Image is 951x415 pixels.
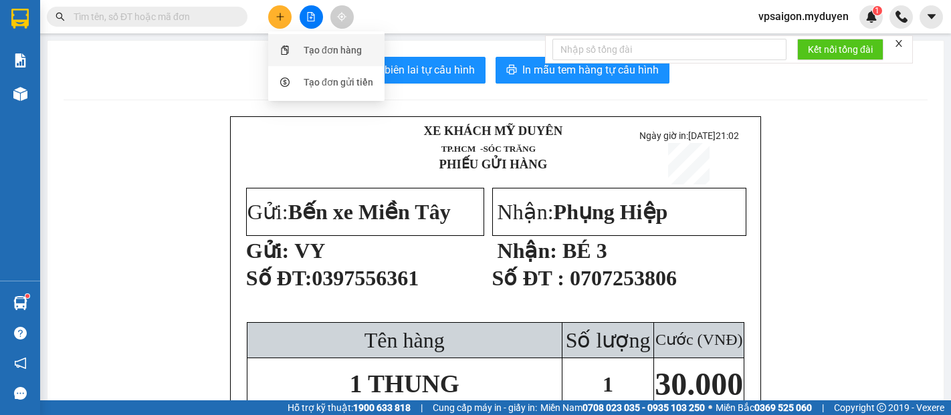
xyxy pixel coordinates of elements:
[268,5,292,29] button: plus
[522,61,659,78] span: In mẫu tem hàng tự cấu hình
[822,400,824,415] span: |
[13,53,27,67] img: solution-icon
[439,157,547,171] strong: PHIẾU GỬI HÀNG
[13,87,27,101] img: warehouse-icon
[14,357,27,370] span: notification
[877,403,886,412] span: copyright
[754,402,812,413] strong: 0369 525 060
[14,327,27,339] span: question-circle
[349,61,475,78] span: In mẫu biên lai tự cấu hình
[350,370,459,398] span: 1 THUNG
[875,6,879,15] span: 1
[424,124,563,138] strong: XE KHÁCH MỸ DUYÊN
[421,400,423,415] span: |
[498,200,668,224] span: Nhận:
[630,130,748,141] p: Ngày giờ in:
[322,57,486,84] button: printerIn mẫu biên lai tự cấu hình
[306,12,316,21] span: file-add
[583,402,705,413] strong: 0708 023 035 - 0935 103 250
[441,144,536,154] span: TP.HCM -SÓC TRĂNG
[304,75,373,90] div: Tạo đơn gửi tiền
[25,294,29,298] sup: 1
[865,11,877,23] img: icon-new-feature
[56,12,65,21] span: search
[294,239,325,263] span: VY
[603,372,613,396] span: 1
[554,200,668,224] span: Phụng Hiệp
[655,366,743,402] span: 30.000
[300,5,323,29] button: file-add
[748,8,859,25] span: vpsaigon.myduyen
[280,45,290,55] span: snippets
[655,331,743,348] span: Cước (VNĐ)
[13,296,27,310] img: warehouse-icon
[562,239,607,263] span: BÉ 3
[304,43,362,57] div: Tạo đơn hàng
[716,130,739,141] span: 21:02
[280,78,290,87] span: dollar-circle
[247,200,451,224] span: Gửi:
[895,11,908,23] img: phone-icon
[353,402,411,413] strong: 1900 633 818
[11,9,29,29] img: logo-vxr
[873,6,882,15] sup: 1
[492,266,564,290] strong: Số ĐT :
[246,266,312,290] span: Số ĐT:
[552,39,786,60] input: Nhập số tổng đài
[364,328,445,352] span: Tên hàng
[506,64,517,77] span: printer
[288,200,451,224] span: Bến xe Miền Tây
[570,266,677,290] span: 0707253806
[246,239,289,263] strong: Gửi:
[330,5,354,29] button: aim
[716,400,812,415] span: Miền Bắc
[276,12,285,21] span: plus
[498,239,557,263] strong: Nhận:
[540,400,705,415] span: Miền Nam
[337,12,346,21] span: aim
[312,266,419,290] span: 0397556361
[920,5,943,29] button: caret-down
[808,42,873,57] span: Kết nối tổng đài
[288,400,411,415] span: Hỗ trợ kỹ thuật:
[708,405,712,410] span: ⚪️
[894,39,904,48] span: close
[496,57,669,84] button: printerIn mẫu tem hàng tự cấu hình
[797,39,883,60] button: Kết nối tổng đài
[14,387,27,400] span: message
[688,130,739,141] span: [DATE]
[433,400,537,415] span: Cung cấp máy in - giấy in:
[566,328,651,352] span: Số lượng
[926,11,938,23] span: caret-down
[74,9,231,24] input: Tìm tên, số ĐT hoặc mã đơn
